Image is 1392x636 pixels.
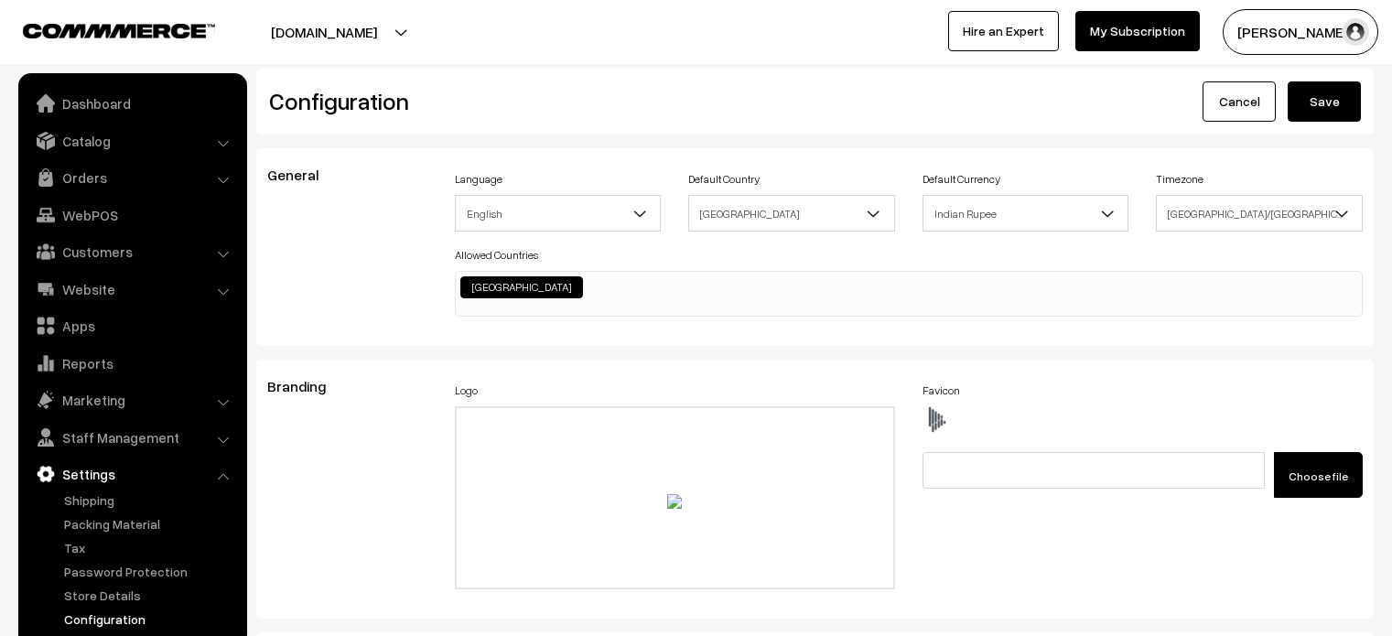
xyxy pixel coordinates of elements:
[455,383,478,399] label: Logo
[59,562,241,581] a: Password Protection
[688,195,895,232] span: India
[59,538,241,557] a: Tax
[23,383,241,416] a: Marketing
[1157,198,1362,230] span: Asia/Kolkata
[23,235,241,268] a: Customers
[455,195,662,232] span: English
[23,347,241,380] a: Reports
[460,276,583,298] li: India
[59,514,241,534] a: Packing Material
[688,171,760,188] label: Default Country
[1289,469,1348,483] span: Choose file
[923,171,1000,188] label: Default Currency
[23,273,241,306] a: Website
[1342,18,1369,46] img: user
[59,586,241,605] a: Store Details
[689,198,894,230] span: India
[455,171,502,188] label: Language
[1156,171,1203,188] label: Timezone
[1203,81,1276,122] a: Cancel
[23,309,241,342] a: Apps
[23,24,215,38] img: COMMMERCE
[23,87,241,120] a: Dashboard
[267,377,348,395] span: Branding
[1075,11,1200,51] a: My Subscription
[923,383,960,399] label: Favicon
[59,490,241,510] a: Shipping
[1223,9,1378,55] button: [PERSON_NAME]
[23,161,241,194] a: Orders
[267,166,340,184] span: General
[923,406,950,434] img: favicon.ico
[23,458,241,490] a: Settings
[207,9,441,55] button: [DOMAIN_NAME]
[923,195,1129,232] span: Indian Rupee
[1288,81,1361,122] button: Save
[23,18,183,40] a: COMMMERCE
[456,198,661,230] span: English
[23,199,241,232] a: WebPOS
[23,124,241,157] a: Catalog
[948,11,1059,51] a: Hire an Expert
[923,198,1128,230] span: Indian Rupee
[1156,195,1363,232] span: Asia/Kolkata
[455,247,538,264] label: Allowed Countries
[269,87,802,115] h2: Configuration
[59,609,241,629] a: Configuration
[23,421,241,454] a: Staff Management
